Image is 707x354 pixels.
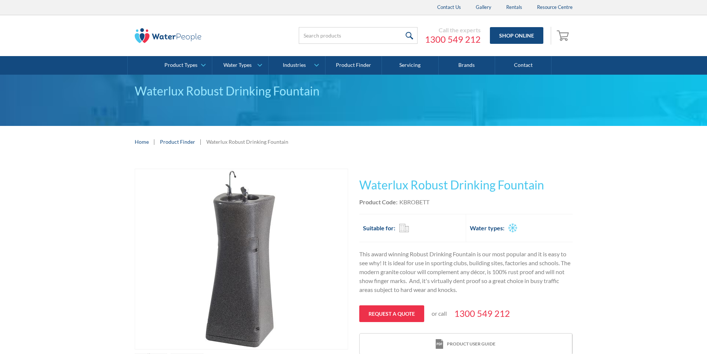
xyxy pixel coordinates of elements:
[153,137,156,146] div: |
[325,56,382,75] a: Product Finder
[359,250,573,294] p: This award winning Robust Drinking Fountain is our most popular and it is easy to see why! It is ...
[199,137,203,146] div: |
[425,26,481,34] div: Call the experts
[156,56,212,75] a: Product Types
[399,198,429,207] div: KBROBETT
[454,307,510,320] a: 1300 549 212
[135,169,348,350] a: open lightbox
[212,56,268,75] a: Water Types
[470,224,504,233] h2: Water types:
[299,27,418,44] input: Search products
[447,341,495,347] div: Product user guide
[425,34,481,45] a: 1300 549 212
[439,56,495,75] a: Brands
[206,138,288,146] div: Waterlux Robust Drinking Fountain
[359,198,397,205] strong: Product Code:
[151,169,331,349] img: Waterlux Robust Drinking Fountain
[432,309,447,318] p: or call
[359,305,424,322] a: Request a quote
[135,138,149,146] a: Home
[283,62,306,68] div: Industries
[363,224,395,233] h2: Suitable for:
[269,56,325,75] a: Industries
[490,27,543,44] a: Shop Online
[495,56,551,75] a: Contact
[135,82,573,100] div: Waterlux Robust Drinking Fountain
[223,62,252,68] div: Water Types
[164,62,197,68] div: Product Types
[557,29,571,41] img: shopping cart
[135,28,202,43] img: The Water People
[359,176,573,194] h1: Waterlux Robust Drinking Fountain
[160,138,195,146] a: Product Finder
[382,56,438,75] a: Servicing
[555,27,573,45] a: Open cart
[436,339,443,349] img: print icon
